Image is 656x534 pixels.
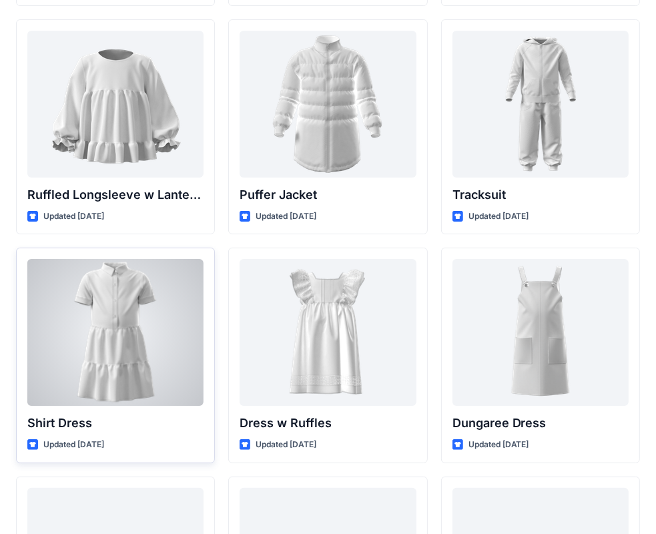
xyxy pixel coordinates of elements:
[43,438,104,452] p: Updated [DATE]
[27,414,204,433] p: Shirt Dress
[452,31,629,178] a: Tracksuit
[256,210,316,224] p: Updated [DATE]
[468,210,529,224] p: Updated [DATE]
[27,186,204,204] p: Ruffled Longsleeve w Lantern Sleeve
[27,259,204,406] a: Shirt Dress
[240,414,416,433] p: Dress w Ruffles
[452,259,629,406] a: Dungaree Dress
[452,186,629,204] p: Tracksuit
[27,31,204,178] a: Ruffled Longsleeve w Lantern Sleeve
[256,438,316,452] p: Updated [DATE]
[468,438,529,452] p: Updated [DATE]
[240,186,416,204] p: Puffer Jacket
[240,31,416,178] a: Puffer Jacket
[452,414,629,433] p: Dungaree Dress
[43,210,104,224] p: Updated [DATE]
[240,259,416,406] a: Dress w Ruffles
